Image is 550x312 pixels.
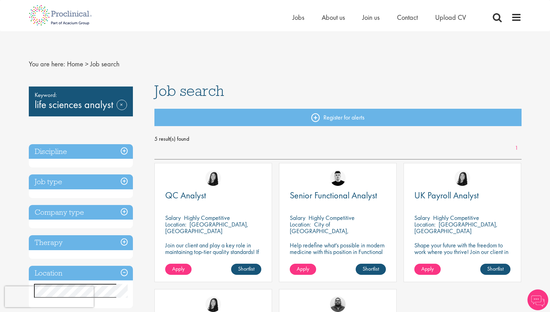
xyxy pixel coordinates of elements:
[414,264,441,275] a: Apply
[290,242,386,262] p: Help redefine what's possible in modern medicine with this position in Functional Analysis!
[154,109,522,126] a: Register for alerts
[290,264,316,275] a: Apply
[414,220,498,235] p: [GEOGRAPHIC_DATA], [GEOGRAPHIC_DATA]
[165,264,192,275] a: Apply
[414,191,510,200] a: UK Payroll Analyst
[511,144,522,152] a: 1
[290,220,349,241] p: City of [GEOGRAPHIC_DATA], [GEOGRAPHIC_DATA]
[397,13,418,22] a: Contact
[330,170,346,186] img: Patrick Melody
[527,289,548,310] img: Chatbot
[290,189,377,201] span: Senior Functional Analyst
[455,170,470,186] img: Numhom Sudsok
[35,90,127,100] span: Keyword:
[154,134,522,144] span: 5 result(s) found
[117,100,127,120] a: Remove
[480,264,510,275] a: Shortlist
[172,265,185,272] span: Apply
[5,286,94,307] iframe: reCAPTCHA
[290,191,386,200] a: Senior Functional Analyst
[356,264,386,275] a: Shortlist
[231,264,261,275] a: Shortlist
[414,189,479,201] span: UK Payroll Analyst
[165,191,261,200] a: QC Analyst
[165,220,186,228] span: Location:
[29,174,133,189] h3: Job type
[435,13,466,22] a: Upload CV
[322,13,345,22] a: About us
[205,296,221,312] img: Numhom Sudsok
[290,220,311,228] span: Location:
[205,170,221,186] img: Numhom Sudsok
[29,266,133,281] h3: Location
[165,220,248,235] p: [GEOGRAPHIC_DATA], [GEOGRAPHIC_DATA]
[414,214,430,222] span: Salary
[29,87,133,116] div: life sciences analyst
[414,220,435,228] span: Location:
[165,189,206,201] span: QC Analyst
[184,214,230,222] p: Highly Competitive
[165,242,261,275] p: Join our client and play a key role in maintaining top-tier quality standards! If you have a keen...
[85,59,88,68] span: >
[293,13,304,22] a: Jobs
[330,296,346,312] img: Ashley Bennett
[421,265,434,272] span: Apply
[29,205,133,220] h3: Company type
[29,59,65,68] span: You are here:
[165,214,181,222] span: Salary
[67,59,83,68] a: breadcrumb link
[308,214,355,222] p: Highly Competitive
[90,59,119,68] span: Job search
[154,81,224,100] span: Job search
[29,144,133,159] h3: Discipline
[414,242,510,262] p: Shape your future with the freedom to work where you thrive! Join our client in a hybrid role tha...
[362,13,380,22] a: Join us
[29,235,133,250] h3: Therapy
[297,265,309,272] span: Apply
[290,214,305,222] span: Salary
[433,214,479,222] p: Highly Competitive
